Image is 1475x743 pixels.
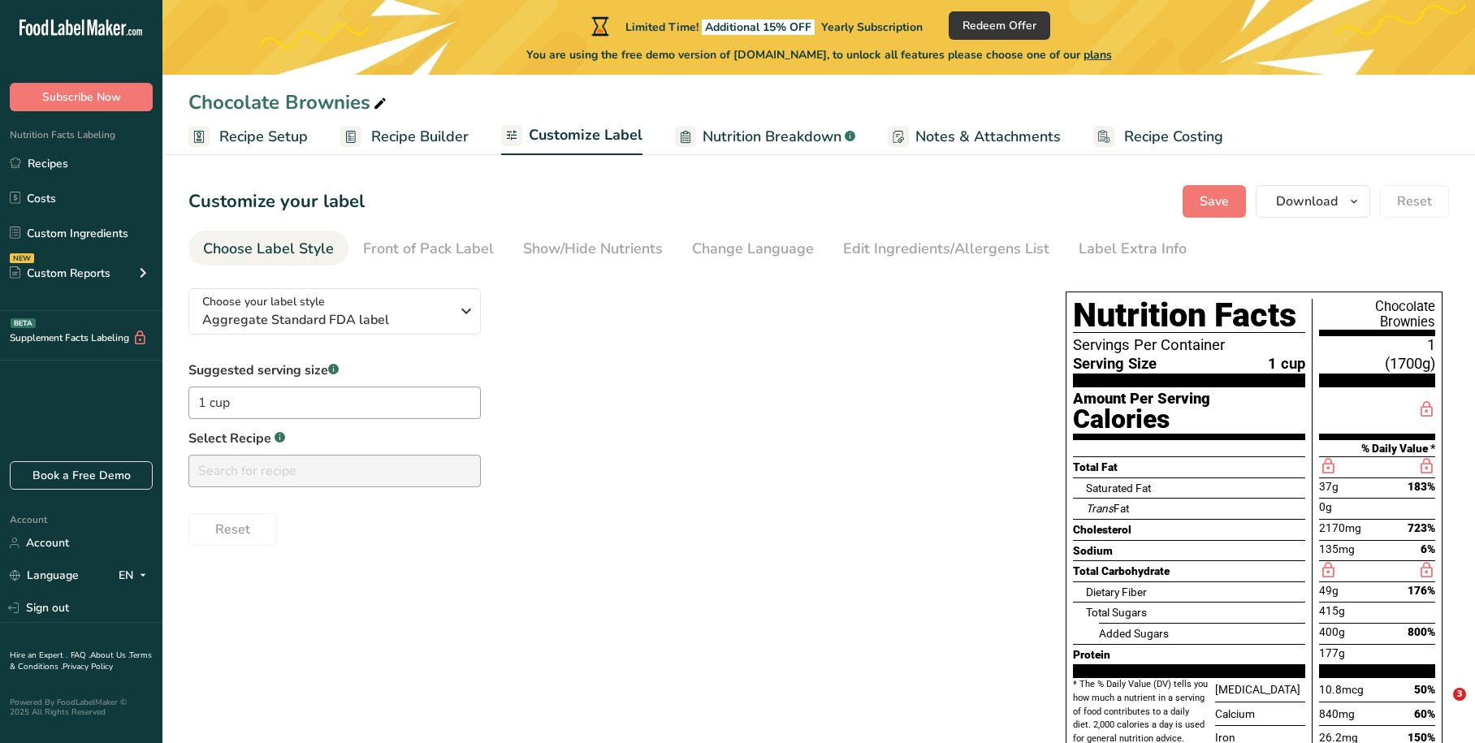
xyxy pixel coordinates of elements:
[90,650,129,661] a: About Us .
[526,46,1112,63] span: You are using the free demo version of [DOMAIN_NAME], to unlock all features please choose one of...
[10,253,34,263] div: NEW
[10,561,79,590] a: Language
[363,238,494,260] div: Front of Pack Label
[1319,336,1435,374] span: 1 (1700g)
[63,661,113,672] a: Privacy Policy
[1408,584,1435,597] span: 176%
[1086,482,1151,495] span: Saturated Fat
[702,19,815,35] span: Additional 15% OFF
[1408,521,1435,534] span: 723%
[1086,606,1147,619] span: Total Sugars
[188,119,308,155] a: Recipe Setup
[1319,624,1345,641] span: 400g
[1414,706,1435,723] span: 60%
[1073,523,1131,536] span: Cholesterol
[1073,460,1118,473] span: Total Fat
[1453,688,1466,701] span: 3
[219,126,308,148] span: Recipe Setup
[1086,585,1147,598] span: Dietary Fiber
[42,89,121,106] span: Subscribe Now
[1215,681,1300,698] span: [MEDICAL_DATA]
[1200,192,1229,211] span: Save
[1086,502,1129,515] span: Fat
[1397,192,1432,211] span: Reset
[1408,480,1435,493] span: 183%
[1319,478,1339,495] span: 37g
[821,19,923,35] span: Yearly Subscription
[1073,648,1110,661] span: Protein
[1319,603,1345,620] span: 415g
[10,698,153,717] div: Powered By FoodLabelMaker © 2025 All Rights Reserved
[1408,625,1435,638] span: 800%
[202,310,450,330] span: Aggregate Standard FDA label
[215,520,250,539] span: Reset
[1319,645,1345,662] span: 177g
[692,238,814,260] div: Change Language
[523,238,663,260] div: Show/Hide Nutrients
[1313,299,1435,336] div: Chocolate Brownies
[10,83,153,111] button: Subscribe Now
[1380,185,1449,218] button: Reset
[1319,499,1332,516] span: 0g
[501,117,642,156] a: Customize Label
[529,124,642,146] span: Customize Label
[1073,355,1157,374] span: Serving Size
[1319,704,1414,724] div: 840mg
[188,188,365,215] h1: Customize your label
[1099,627,1169,640] span: Added Sugars
[1073,299,1313,336] div: Nutrition Facts
[1319,582,1339,599] span: 49g
[1313,440,1435,457] div: % Daily Value *
[1073,336,1305,355] span: Servings Per Container
[588,16,923,36] div: Limited Time!
[1420,688,1459,727] iframe: Intercom live chat
[703,126,841,148] span: Nutrition Breakdown
[1073,564,1170,577] span: Total Carbohydrate
[1319,680,1414,700] div: 10.8mcg
[10,265,110,282] div: Custom Reports
[1276,192,1338,211] span: Download
[888,119,1061,155] a: Notes & Attachments
[962,17,1036,34] span: Redeem Offer
[188,288,481,335] button: Choose your label style Aggregate Standard FDA label
[1073,404,1305,434] div: Calories
[1073,355,1305,374] span: 1 cup
[1319,541,1355,558] span: 135mg
[949,11,1050,40] button: Redeem Offer
[10,461,153,490] a: Book a Free Demo
[188,455,481,487] input: Search for recipe
[188,361,481,380] label: Suggested serving size
[1256,185,1370,218] button: Download
[1215,706,1255,723] span: Calcium
[1124,126,1223,148] span: Recipe Costing
[1319,520,1361,537] span: 2170mg
[202,293,325,310] span: Choose your label style
[675,119,855,155] a: Nutrition Breakdown
[340,119,469,155] a: Recipe Builder
[1073,544,1113,557] span: Sodium
[1093,119,1223,155] a: Recipe Costing
[1183,185,1246,218] button: Save
[71,650,90,661] a: FAQ .
[1079,238,1187,260] div: Label Extra Info
[1086,502,1114,515] i: Trans
[371,126,469,148] span: Recipe Builder
[1421,542,1435,555] span: 6%
[915,126,1061,148] span: Notes & Attachments
[188,429,481,448] label: Select Recipe
[1073,394,1305,404] div: Amount Per Serving
[843,238,1049,260] div: Edit Ingredients/Allergens List
[1084,47,1112,63] span: plans
[11,318,36,328] div: BETA
[119,566,153,585] div: EN
[188,88,390,117] div: Chocolate Brownies
[10,650,152,672] a: Terms & Conditions .
[1414,681,1435,698] span: 50%
[203,238,334,260] div: Choose Label Style
[188,513,277,546] button: Reset
[10,650,67,661] a: Hire an Expert .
